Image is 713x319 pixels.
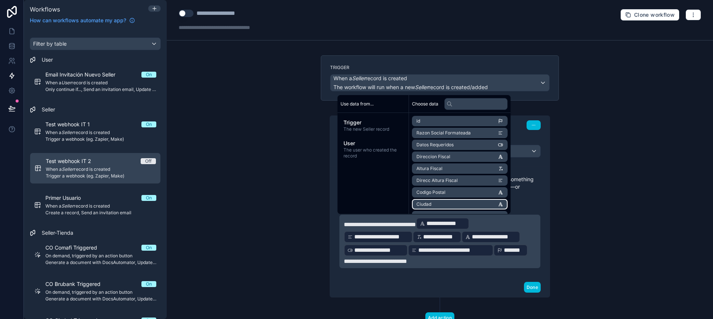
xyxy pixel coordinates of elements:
span: Workflows [30,6,60,13]
button: Clone workflow [620,9,680,21]
span: How can workflows automate my app? [30,17,126,24]
a: How can workflows automate my app? [27,17,138,24]
span: The user who created the record [343,147,403,159]
span: Choose data [412,101,438,107]
button: When aSellerrecord is createdThe workflow will run when a newSellerrecord is created/added [330,74,550,91]
span: The workflow will run when a new record is created/added [333,84,488,90]
span: User [343,140,403,147]
label: Trigger [330,65,550,71]
span: Clone workflow [634,12,675,18]
em: Seller [352,75,365,81]
button: Done [524,282,541,293]
em: Seller [415,84,428,90]
div: scrollable content [338,113,409,165]
span: Trigger [343,119,403,126]
span: Use data from... [340,101,374,107]
span: The new Seller record [343,126,403,132]
span: When a record is created [333,75,407,82]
